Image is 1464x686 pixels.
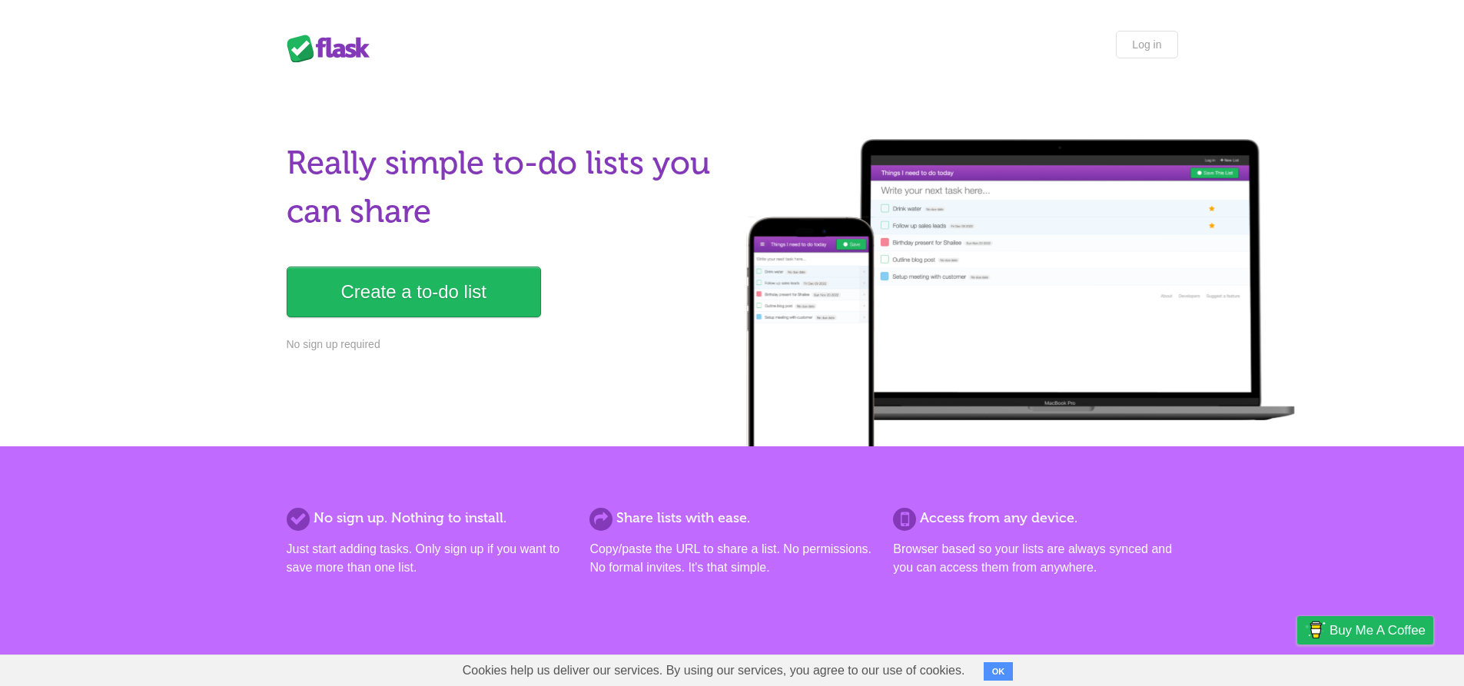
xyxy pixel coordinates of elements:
button: OK [984,662,1014,681]
h2: Share lists with ease. [589,508,874,529]
p: Browser based so your lists are always synced and you can access them from anywhere. [893,540,1177,577]
a: Buy me a coffee [1297,616,1433,645]
img: Buy me a coffee [1305,617,1326,643]
p: Copy/paste the URL to share a list. No permissions. No formal invites. It's that simple. [589,540,874,577]
span: Cookies help us deliver our services. By using our services, you agree to our use of cookies. [447,655,981,686]
h1: Really simple to-do lists you can share [287,139,723,236]
h2: Access from any device. [893,508,1177,529]
p: No sign up required [287,336,723,353]
a: Create a to-do list [287,267,541,317]
p: Just start adding tasks. Only sign up if you want to save more than one list. [287,540,571,577]
div: Flask Lists [287,35,379,62]
h2: No sign up. Nothing to install. [287,508,571,529]
a: Log in [1116,31,1177,58]
span: Buy me a coffee [1330,617,1426,644]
